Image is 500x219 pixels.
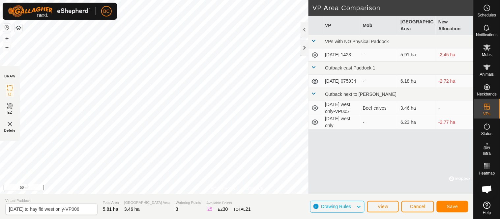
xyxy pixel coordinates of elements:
span: Outback east Paddock 1 [325,65,375,70]
button: View [367,201,399,212]
span: 5 [210,206,213,212]
span: Mobs [482,53,492,57]
th: VP [322,16,360,35]
td: 6.18 ha [398,75,436,88]
button: Reset Map [3,24,11,32]
h2: VP Area Comparison [312,4,474,12]
td: 3.46 ha [398,101,436,115]
td: 5.91 ha [398,48,436,62]
div: Beef calves [363,105,396,112]
span: VPs with NO Physical Paddock [325,39,389,44]
button: + [3,35,11,42]
button: Cancel [401,201,434,212]
a: Open chat [477,179,497,199]
a: Privacy Policy [211,185,235,191]
span: Watering Points [176,200,201,205]
span: View [378,204,388,209]
span: Status [481,132,492,136]
span: Total Area [103,200,119,205]
span: Outback next to [PERSON_NAME] [325,92,397,97]
td: -2.77 ha [436,115,474,129]
td: [DATE] 075934 [322,75,360,88]
td: [DATE] west only-VP005 [322,101,360,115]
div: DRAW [4,74,15,79]
span: 21 [246,206,251,212]
span: 5.81 ha [103,206,118,212]
span: Available Points [206,200,251,206]
div: EZ [218,206,228,213]
td: [DATE] 1423 [322,48,360,62]
span: BC [103,8,109,15]
button: Save [437,201,468,212]
div: - [363,78,396,85]
a: Help [474,199,500,217]
span: 30 [223,206,228,212]
th: Mob [360,16,398,35]
span: Help [483,211,491,215]
span: Notifications [476,33,498,37]
span: VPs [483,112,490,116]
td: 6.23 ha [398,115,436,129]
img: Gallagher Logo [8,5,90,17]
span: Neckbands [477,92,497,96]
th: [GEOGRAPHIC_DATA] Area [398,16,436,35]
span: Infra [483,151,491,155]
span: Cancel [410,204,426,209]
td: - [436,101,474,115]
span: IZ [8,92,12,97]
div: IZ [206,206,212,213]
button: Map Layers [15,24,22,32]
span: Delete [4,128,16,133]
span: EZ [8,110,13,115]
span: Save [447,204,458,209]
span: Virtual Paddock [5,198,98,204]
span: Heatmap [479,171,495,175]
td: -2.45 ha [436,48,474,62]
span: Animals [480,72,494,76]
button: – [3,43,11,51]
span: Schedules [478,13,496,17]
div: - [363,51,396,58]
span: Drawing Rules [321,204,351,209]
div: - [363,119,396,126]
img: VP [6,120,14,128]
span: 3.46 ha [124,206,140,212]
a: Contact Us [243,185,263,191]
span: 3 [176,206,178,212]
div: TOTAL [233,206,251,213]
td: [DATE] west only [322,115,360,129]
span: [GEOGRAPHIC_DATA] Area [124,200,170,205]
td: -2.72 ha [436,75,474,88]
th: New Allocation [436,16,474,35]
